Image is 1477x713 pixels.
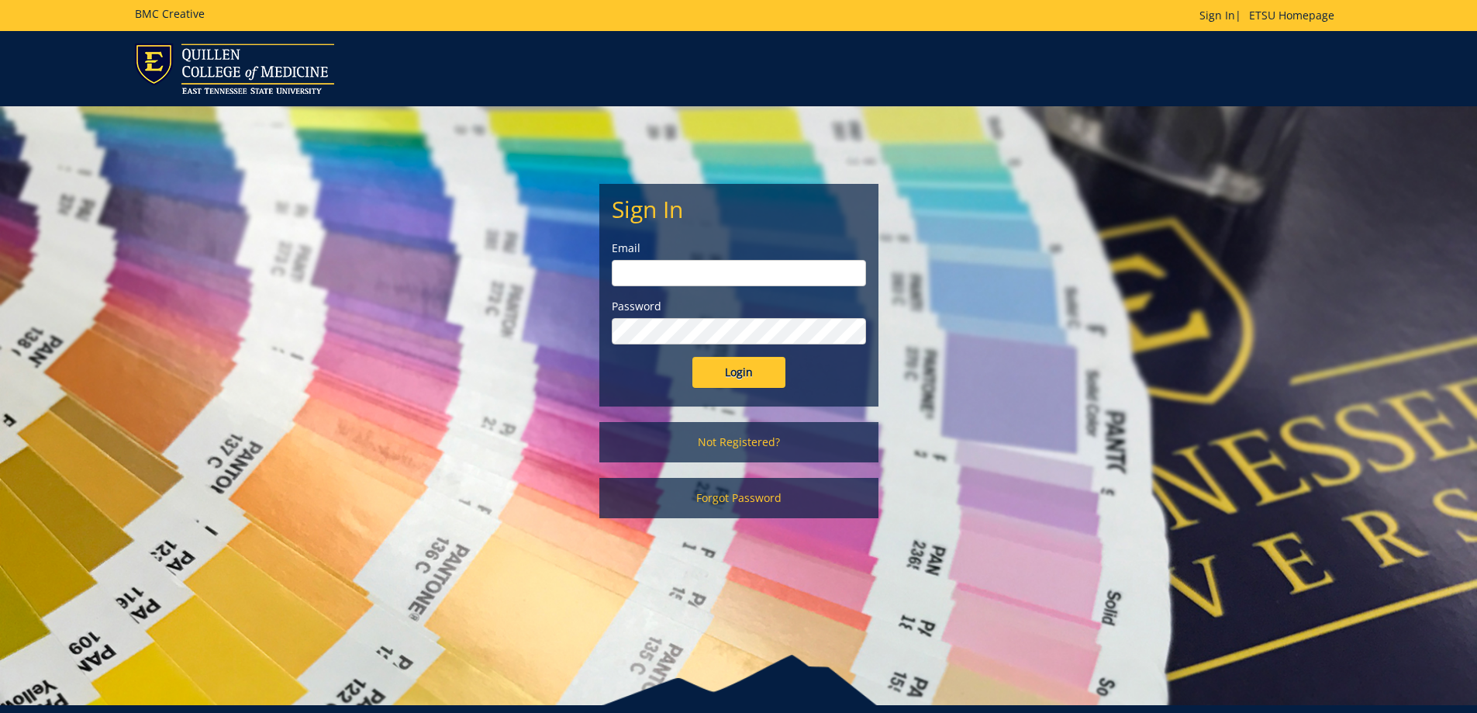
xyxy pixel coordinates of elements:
label: Email [612,241,866,256]
p: | [1199,8,1342,23]
a: Forgot Password [599,478,878,518]
h5: BMC Creative [135,8,205,19]
input: Login [692,357,785,388]
a: Sign In [1199,8,1235,22]
img: ETSU logo [135,43,334,94]
a: ETSU Homepage [1241,8,1342,22]
label: Password [612,299,866,314]
h2: Sign In [612,196,866,222]
a: Not Registered? [599,422,878,462]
